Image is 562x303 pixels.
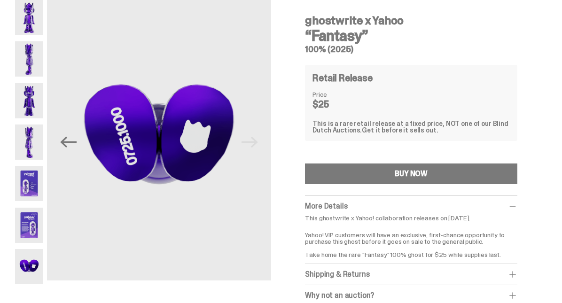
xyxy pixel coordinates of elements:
div: Shipping & Returns [305,270,517,279]
img: Yahoo-HG---5.png [15,166,43,201]
div: BUY NOW [395,170,428,178]
span: More Details [305,201,347,211]
h4: ghostwrite x Yahoo [305,15,517,26]
p: Yahoo! VIP customers will have an exclusive, first-chance opportunity to purchase this ghost befo... [305,225,517,258]
dt: Price [312,91,359,98]
img: Yahoo-HG---3.png [15,83,43,118]
h5: 100% (2025) [305,45,517,54]
span: Get it before it sells out. [362,126,438,134]
button: Previous [58,132,79,153]
img: Yahoo-HG---4.png [15,124,43,160]
img: Yahoo-HG---2.png [15,41,43,77]
div: This is a rare retail release at a fixed price, NOT one of our Blind Dutch Auctions. [312,120,510,133]
h4: Retail Release [312,73,372,83]
img: Yahoo-HG---7.png [15,249,43,284]
button: BUY NOW [305,163,517,184]
div: Why not an auction? [305,291,517,300]
dd: $25 [312,100,359,109]
img: Yahoo-HG---6.png [15,208,43,243]
p: This ghostwrite x Yahoo! collaboration releases on [DATE]. [305,215,517,221]
h3: “Fantasy” [305,28,517,43]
